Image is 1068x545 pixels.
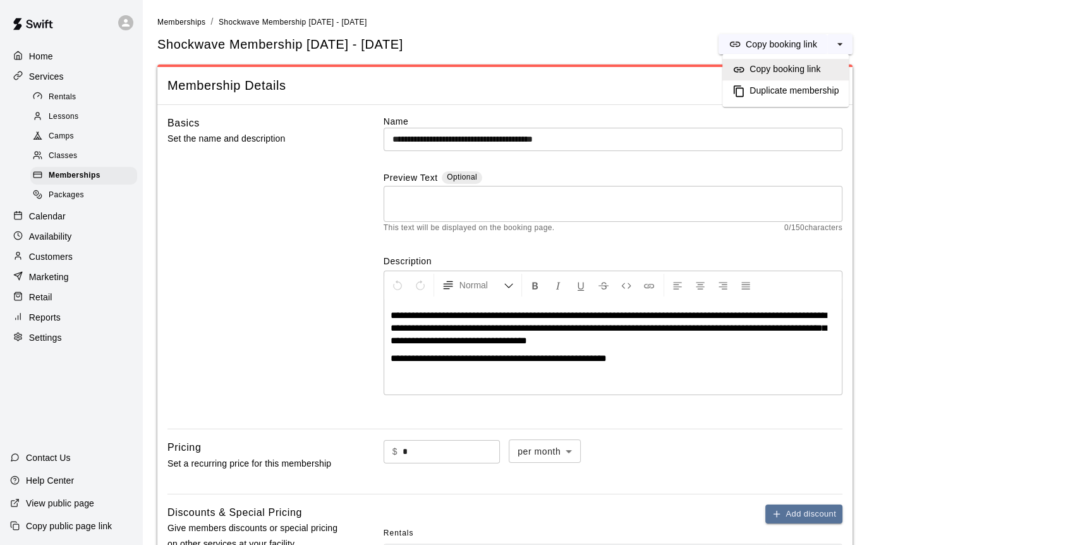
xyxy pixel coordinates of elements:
[29,311,61,324] p: Reports
[29,250,73,263] p: Customers
[765,505,842,524] button: Add discount
[30,187,137,204] div: Packages
[410,274,431,297] button: Redo
[749,84,839,98] h6: Duplicate membership
[384,115,842,128] label: Name
[30,186,142,205] a: Packages
[167,131,343,147] p: Set the name and description
[387,274,408,297] button: Undo
[157,18,205,27] span: Memberships
[749,63,820,77] h6: Copy booking link
[29,230,72,243] p: Availability
[784,222,842,235] span: 0 / 150 characters
[10,247,132,266] a: Customers
[10,328,132,347] a: Settings
[210,15,213,28] li: /
[689,274,711,297] button: Center Align
[509,439,581,463] div: per month
[30,108,137,126] div: Lessons
[157,36,403,53] span: Shockwave Membership [DATE] - [DATE]
[10,207,132,226] a: Calendar
[29,70,64,83] p: Services
[30,87,142,107] a: Rentals
[30,147,142,166] a: Classes
[437,274,519,297] button: Formatting Options
[525,274,546,297] button: Format Bold
[10,227,132,246] a: Availability
[49,111,79,123] span: Lessons
[157,16,205,27] a: Memberships
[167,439,201,456] h6: Pricing
[26,451,71,464] p: Contact Us
[29,291,52,303] p: Retail
[157,15,1053,29] nav: breadcrumb
[30,147,137,165] div: Classes
[219,18,367,27] span: Shockwave Membership [DATE] - [DATE]
[49,130,74,143] span: Camps
[459,279,504,291] span: Normal
[167,456,343,472] p: Set a recurring price for this membership
[49,150,77,162] span: Classes
[447,173,477,181] span: Optional
[827,34,853,54] button: select merge strategy
[384,222,555,235] span: This text will be displayed on the booking page.
[10,47,132,66] a: Home
[26,497,94,510] p: View public page
[384,255,842,267] label: Description
[167,77,842,94] span: Membership Details
[10,267,132,286] a: Marketing
[29,271,69,283] p: Marketing
[26,520,112,532] p: Copy public page link
[712,274,734,297] button: Right Align
[593,274,614,297] button: Format Strikethrough
[30,167,137,185] div: Memberships
[10,308,132,327] a: Reports
[719,34,853,54] div: split button
[392,445,397,458] p: $
[30,107,142,126] a: Lessons
[29,50,53,63] p: Home
[547,274,569,297] button: Format Italics
[667,274,688,297] button: Left Align
[26,474,74,487] p: Help Center
[746,38,817,51] p: Copy booking link
[49,91,76,104] span: Rentals
[30,166,142,186] a: Memberships
[29,331,62,344] p: Settings
[735,274,756,297] button: Justify Align
[384,524,414,544] span: Rentals
[29,210,66,223] p: Calendar
[167,505,302,521] h6: Discounts & Special Pricing
[30,89,137,106] div: Rentals
[638,274,660,297] button: Insert Link
[30,127,142,147] a: Camps
[570,274,592,297] button: Format Underline
[49,169,100,182] span: Memberships
[384,171,438,186] label: Preview Text
[30,128,137,145] div: Camps
[10,288,132,307] a: Retail
[616,274,637,297] button: Insert Code
[719,34,827,54] button: Copy booking link
[167,115,200,132] h6: Basics
[10,67,132,86] a: Services
[49,189,84,202] span: Packages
